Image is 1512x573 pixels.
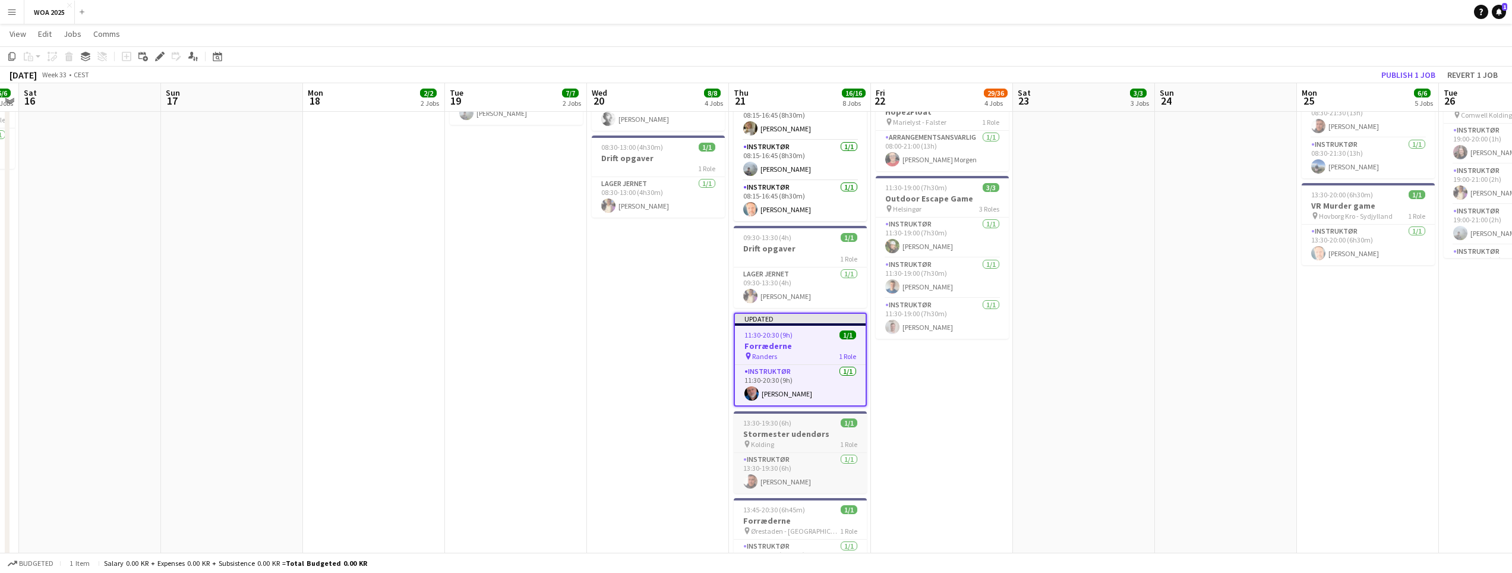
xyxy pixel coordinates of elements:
[450,87,463,98] span: Tue
[1302,56,1435,178] app-job-card: 08:30-21:30 (13h)2/2Sæbekasse Grand Prix Bautahøj - Jægerspris2 RolesInstruktør1/108:30-21:30 (13...
[984,99,1007,108] div: 4 Jobs
[38,29,52,39] span: Edit
[876,298,1009,339] app-card-role: Instruktør1/111:30-19:00 (7h30m)[PERSON_NAME]
[10,29,26,39] span: View
[734,140,867,181] app-card-role: Instruktør1/108:15-16:45 (8h30m)[PERSON_NAME]
[166,87,180,98] span: Sun
[1302,87,1317,98] span: Mon
[734,226,867,308] app-job-card: 09:30-13:30 (4h)1/1Drift opgaver1 RoleLager Jernet1/109:30-13:30 (4h)[PERSON_NAME]
[876,176,1009,339] app-job-card: 11:30-19:00 (7h30m)3/3Outdoor Escape Game Helsingør3 RolesInstruktør1/111:30-19:00 (7h30m)[PERSON...
[842,89,866,97] span: 16/16
[33,26,56,42] a: Edit
[979,204,999,213] span: 3 Roles
[93,29,120,39] span: Comms
[562,89,579,97] span: 7/7
[735,341,866,351] h3: Forræderne
[65,559,94,568] span: 1 item
[590,94,607,108] span: 20
[420,89,437,97] span: 2/2
[735,314,866,323] div: Updated
[24,87,37,98] span: Sat
[308,87,323,98] span: Mon
[601,143,663,152] span: 08:30-13:00 (4h30m)
[874,94,885,108] span: 22
[876,258,1009,298] app-card-role: Instruktør1/111:30-19:00 (7h30m)[PERSON_NAME]
[734,100,867,140] app-card-role: Instruktør1/108:15-16:45 (8h30m)[PERSON_NAME]
[1502,3,1507,11] span: 1
[876,193,1009,204] h3: Outdoor Escape Game
[592,153,725,163] h3: Drift opgaver
[983,183,999,192] span: 3/3
[885,183,947,192] span: 11:30-19:00 (7h30m)
[1319,212,1393,221] span: Hovborg Kro - Sydjylland
[1302,183,1435,265] app-job-card: 13:30-20:00 (6h30m)1/1VR Murder game Hovborg Kro - Sydjylland1 RoleInstruktør1/113:30-20:00 (6h30...
[19,559,53,568] span: Budgeted
[876,218,1009,258] app-card-role: Instruktør1/111:30-19:00 (7h30m)[PERSON_NAME]
[1302,225,1435,265] app-card-role: Instruktør1/113:30-20:00 (6h30m)[PERSON_NAME]
[1414,89,1431,97] span: 6/6
[893,118,946,127] span: Marielyst - Falster
[1018,87,1031,98] span: Sat
[1160,87,1174,98] span: Sun
[841,233,857,242] span: 1/1
[876,89,1009,171] app-job-card: 08:00-21:00 (13h)1/1Hope2Float Marielyst - Falster1 RoleArrangementsansvarlig1/108:00-21:00 (13h)...
[743,505,805,514] span: 13:45-20:30 (6h45m)
[705,99,723,108] div: 4 Jobs
[876,131,1009,171] app-card-role: Arrangementsansvarlig1/108:00-21:00 (13h)[PERSON_NAME] Morgen
[1130,89,1147,97] span: 3/3
[842,99,865,108] div: 8 Jobs
[704,89,721,97] span: 8/8
[876,87,885,98] span: Fri
[734,313,867,407] app-job-card: Updated11:30-20:30 (9h)1/1Forræderne Randers1 RoleInstruktør1/111:30-20:30 (9h)[PERSON_NAME]
[104,559,367,568] div: Salary 0.00 KR + Expenses 0.00 KR + Subsistence 0.00 KR =
[734,181,867,221] app-card-role: Instruktør1/108:15-16:45 (8h30m)[PERSON_NAME]
[1415,99,1433,108] div: 5 Jobs
[751,527,840,536] span: Ørestaden - [GEOGRAPHIC_DATA]
[840,254,857,263] span: 1 Role
[876,106,1009,117] h3: Hope2Float
[1016,94,1031,108] span: 23
[1408,212,1425,221] span: 1 Role
[841,418,857,427] span: 1/1
[421,99,439,108] div: 2 Jobs
[592,87,607,98] span: Wed
[1492,5,1506,19] a: 1
[752,352,777,361] span: Randers
[6,557,55,570] button: Budgeted
[1158,94,1174,108] span: 24
[1461,111,1512,119] span: Comwell Kolding
[839,330,856,339] span: 1/1
[22,94,37,108] span: 16
[734,243,867,254] h3: Drift opgaver
[841,505,857,514] span: 1/1
[735,365,866,405] app-card-role: Instruktør1/111:30-20:30 (9h)[PERSON_NAME]
[751,440,774,449] span: Kolding
[734,267,867,308] app-card-role: Lager Jernet1/109:30-13:30 (4h)[PERSON_NAME]
[840,440,857,449] span: 1 Role
[24,1,75,24] button: WOA 2025
[743,233,791,242] span: 09:30-13:30 (4h)
[732,94,749,108] span: 21
[982,118,999,127] span: 1 Role
[734,87,749,98] span: Thu
[563,99,581,108] div: 2 Jobs
[1442,67,1502,83] button: Revert 1 job
[734,49,867,221] app-job-card: Updated08:15-16:45 (8h30m)3/3Kombinationsarrangement Gammelrøj3 RolesInstruktør1/108:15-16:45 (8h...
[744,330,793,339] span: 11:30-20:30 (9h)
[89,26,125,42] a: Comms
[893,204,921,213] span: Helsingør
[1300,94,1317,108] span: 25
[592,177,725,218] app-card-role: Lager Jernet1/108:30-13:00 (4h30m)[PERSON_NAME]
[734,453,867,493] app-card-role: Instruktør1/113:30-19:30 (6h)[PERSON_NAME]
[1302,138,1435,178] app-card-role: Instruktør1/108:30-21:30 (13h)[PERSON_NAME]
[734,411,867,493] div: 13:30-19:30 (6h)1/1Stormester udendørs Kolding1 RoleInstruktør1/113:30-19:30 (6h)[PERSON_NAME]
[39,70,69,79] span: Week 33
[984,89,1008,97] span: 29/36
[448,94,463,108] span: 19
